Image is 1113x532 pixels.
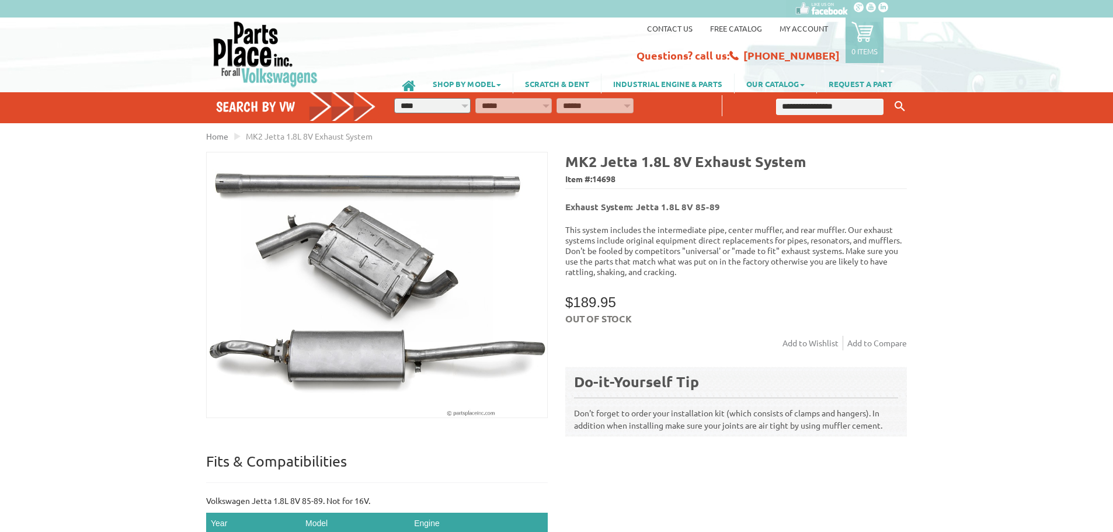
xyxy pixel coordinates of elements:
a: Home [206,131,228,141]
a: INDUSTRIAL ENGINE & PARTS [601,74,734,93]
h4: Search by VW [216,98,376,115]
span: $189.95 [565,294,616,310]
a: OUR CATALOG [735,74,816,93]
span: Item #: [565,171,907,188]
b: Exhaust System: Jetta 1.8L 8V 85-89 [565,201,720,213]
img: Parts Place Inc! [212,20,319,88]
a: REQUEST A PART [817,74,904,93]
p: Fits & Compatibilities [206,452,548,483]
button: Keyword Search [891,97,909,116]
span: MK2 Jetta 1.8L 8V Exhaust System [246,131,373,141]
a: SHOP BY MODEL [421,74,513,93]
p: 0 items [851,46,878,56]
a: Free Catalog [710,23,762,33]
p: Volkswagen Jetta 1.8L 8V 85-89. Not for 16V. [206,495,548,507]
span: Out of stock [565,312,632,325]
span: 14698 [592,173,615,184]
img: MK2 Jetta 1.8L 8V Exhaust System [207,152,547,418]
a: Add to Compare [847,336,907,350]
p: This system includes the intermediate pipe, center muffler, and rear muffler. Our exhaust systems... [565,224,907,277]
b: Do-it-Yourself Tip [574,372,699,391]
b: MK2 Jetta 1.8L 8V Exhaust System [565,152,806,171]
a: 0 items [846,18,884,63]
a: Add to Wishlist [782,336,843,350]
a: SCRATCH & DENT [513,74,601,93]
a: My Account [780,23,828,33]
p: Don't forget to order your installation kit (which consists of clamps and hangers). In addition w... [574,397,898,432]
a: Contact us [647,23,693,33]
